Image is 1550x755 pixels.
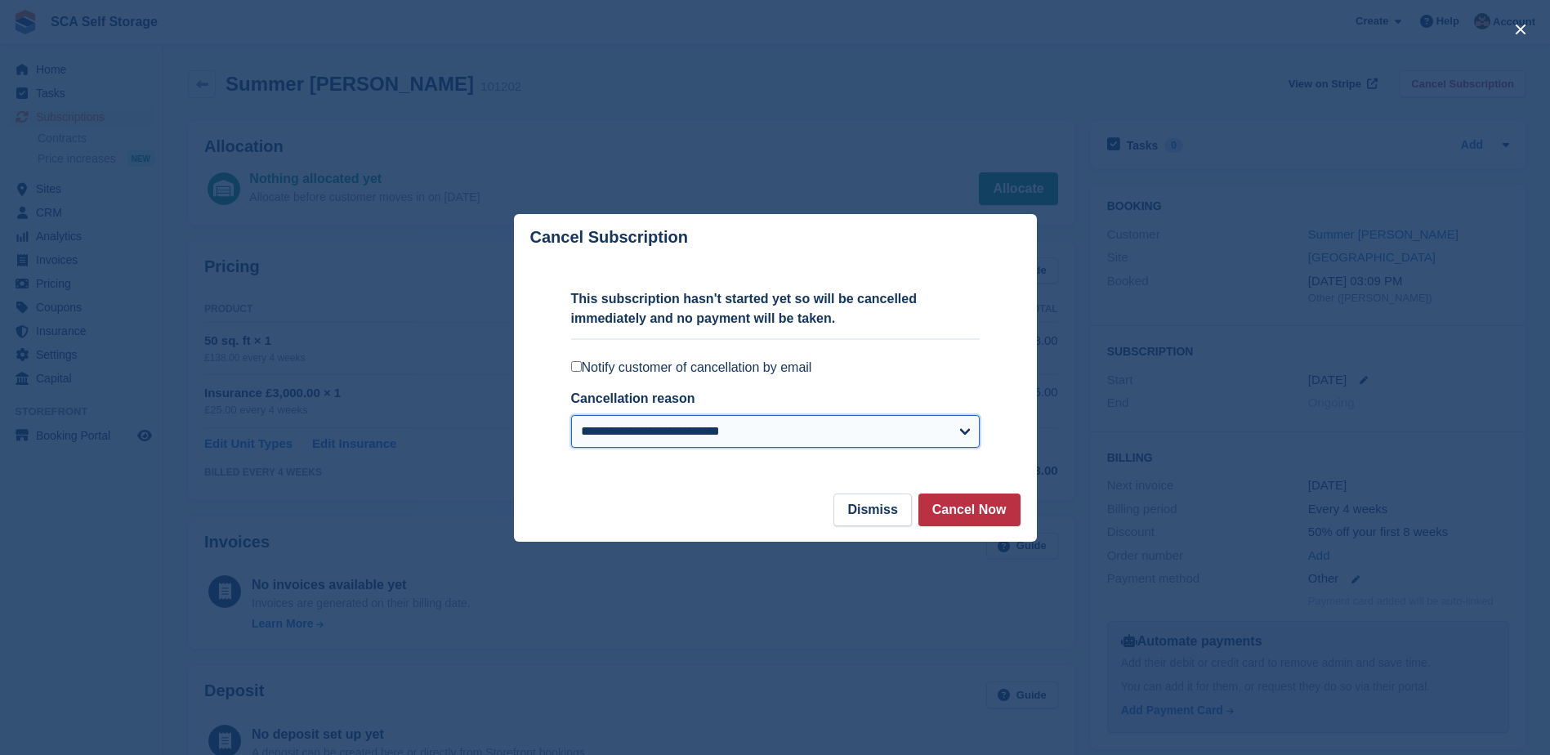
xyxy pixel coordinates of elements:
[918,494,1021,526] button: Cancel Now
[571,361,582,372] input: Notify customer of cancellation by email
[571,289,980,328] p: This subscription hasn't started yet so will be cancelled immediately and no payment will be taken.
[1508,16,1534,42] button: close
[530,228,688,247] p: Cancel Subscription
[571,360,980,376] label: Notify customer of cancellation by email
[571,391,695,405] label: Cancellation reason
[833,494,911,526] button: Dismiss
